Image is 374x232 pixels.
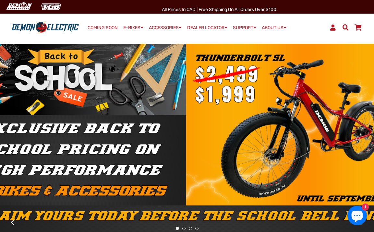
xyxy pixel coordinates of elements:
span: All Prices in CAD | Free shipping on all orders over $100 [162,7,276,12]
inbox-online-store-chat: Shopify online store chat [345,206,369,227]
button: 3 of 4 [189,227,192,230]
a: DEALER LOCATOR [185,23,230,32]
a: E-BIKES [121,23,146,32]
img: Demon Electric logo [10,21,81,35]
button: 2 of 4 [182,227,186,230]
img: TGB Canada [38,1,64,12]
a: COMING SOON [85,23,120,32]
img: Demon Electric [3,1,34,12]
button: 1 of 4 [176,227,179,230]
a: ACCESSORIES [147,23,184,32]
a: SUPPORT [231,23,259,32]
a: ABOUT US [259,23,289,32]
button: 4 of 4 [195,227,199,230]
